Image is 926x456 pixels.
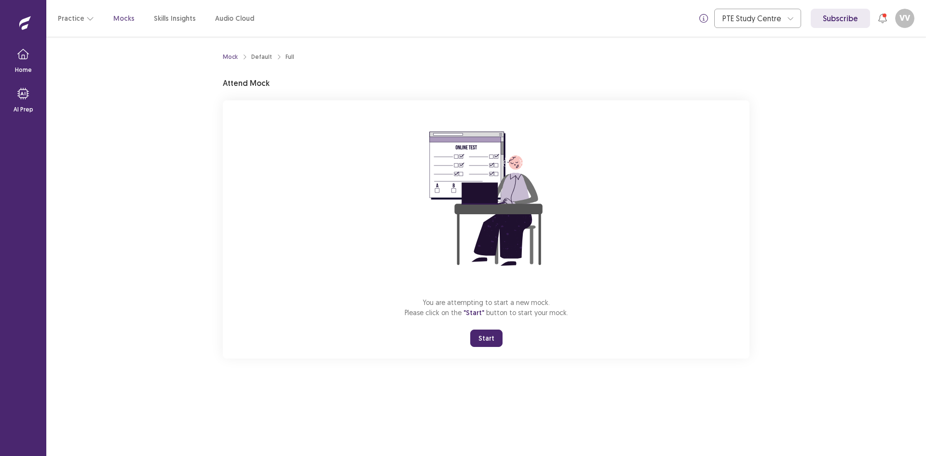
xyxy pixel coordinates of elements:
[811,9,870,28] a: Subscribe
[399,112,573,286] img: attend-mock
[251,53,272,61] div: Default
[15,66,32,74] p: Home
[113,14,135,24] a: Mocks
[223,53,238,61] a: Mock
[695,10,712,27] button: info
[463,308,484,317] span: "Start"
[286,53,294,61] div: Full
[223,77,270,89] p: Attend Mock
[14,105,33,114] p: AI Prep
[895,9,914,28] button: VV
[154,14,196,24] a: Skills Insights
[405,297,568,318] p: You are attempting to start a new mock. Please click on the button to start your mock.
[223,53,294,61] nav: breadcrumb
[722,9,782,28] div: PTE Study Centre
[215,14,254,24] a: Audio Cloud
[470,330,503,347] button: Start
[58,10,94,27] button: Practice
